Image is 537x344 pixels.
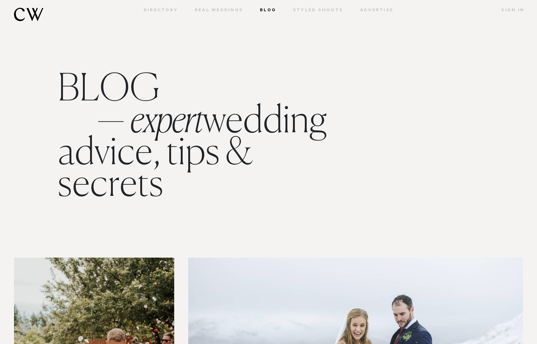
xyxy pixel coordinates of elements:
h1: BLOG wedding advice, tips & secrets [58,74,523,258]
a: Blog [252,8,285,13]
a: Real Weddings [186,8,252,13]
img: monogram.svg [14,8,43,21]
span: expert [130,103,203,141]
a: Styled Shoots [285,8,352,13]
a: Directory [135,8,186,13]
a: Sign In [493,8,524,13]
span: — [97,103,125,141]
a: Advertise [352,8,402,13]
